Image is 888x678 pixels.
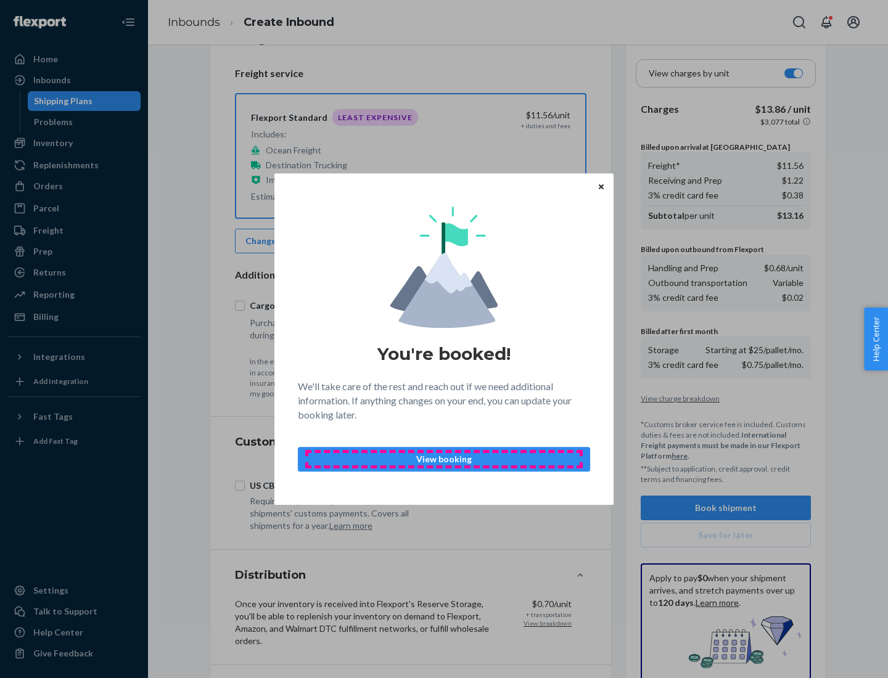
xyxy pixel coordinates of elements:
p: We'll take care of the rest and reach out if we need additional information. If anything changes ... [298,380,590,422]
h1: You're booked! [377,343,511,365]
button: Close [595,179,607,193]
img: svg+xml,%3Csvg%20viewBox%3D%220%200%20174%20197%22%20fill%3D%22none%22%20xmlns%3D%22http%3A%2F%2F... [390,206,498,328]
button: View booking [298,447,590,472]
p: View booking [308,453,580,465]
